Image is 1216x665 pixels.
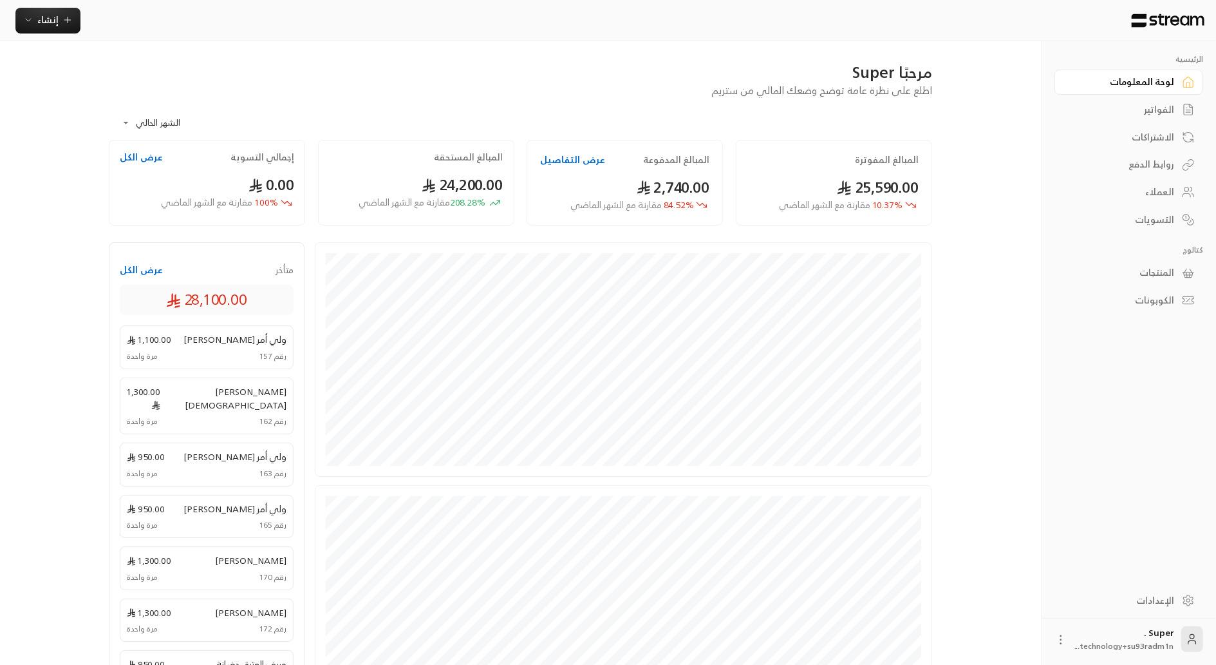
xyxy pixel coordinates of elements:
[120,151,163,164] button: عرض الكل
[259,416,286,427] span: رقم 162
[127,450,165,463] span: 950.00
[127,572,158,583] span: مرة واحدة
[115,106,212,140] div: الشهر الحالي
[1054,245,1203,255] p: كتالوج
[711,81,932,99] span: اطلع على نظرة عامة توضح وضعك المالي من ستريم
[259,351,286,362] span: رقم 157
[127,502,165,516] span: 950.00
[127,351,158,362] span: مرة واحدة
[1130,14,1206,28] img: Logo
[127,385,160,412] span: 1,300.00
[540,153,605,166] button: عرض التفاصيل
[1054,70,1203,95] a: لوحة المعلومات
[1054,288,1203,313] a: الكوبونات
[259,623,286,635] span: رقم 172
[161,196,278,209] span: 100 %
[1071,103,1174,116] div: الفواتير
[1071,294,1174,307] div: الكوبونات
[570,197,662,213] span: مقارنة مع الشهر الماضي
[259,572,286,583] span: رقم 170
[127,332,171,346] span: 1,100.00
[127,519,158,531] span: مرة واحدة
[215,554,286,567] span: [PERSON_NAME]
[127,416,158,427] span: مرة واحدة
[183,450,286,463] span: ولي أمر [PERSON_NAME]
[1075,626,1174,652] div: Super .
[109,62,932,82] div: مرحبًا Super
[422,171,503,198] span: 24,200.00
[435,151,503,164] h2: المبالغ المستحقة
[570,198,694,212] span: 84.52 %
[1054,207,1203,232] a: التسويات
[1054,54,1203,64] p: الرئيسية
[127,468,158,479] span: مرة واحدة
[1054,180,1203,205] a: العملاء
[259,468,286,479] span: رقم 163
[1054,124,1203,149] a: الاشتراكات
[127,623,158,635] span: مرة واحدة
[120,264,163,276] button: عرض الكل
[1071,75,1174,88] div: لوحة المعلومات
[643,153,709,166] h2: المبالغ المدفوعة
[1054,588,1203,613] a: الإعدادات
[248,171,294,198] span: 0.00
[1071,213,1174,226] div: التسويات
[183,332,286,346] span: ولي أمر [PERSON_NAME]
[1071,266,1174,279] div: المنتجات
[1071,131,1174,144] div: الاشتراكات
[230,151,294,164] h2: إجمالي التسوية
[259,519,286,531] span: رقم 165
[1071,158,1174,171] div: روابط الدفع
[161,194,252,210] span: مقارنة مع الشهر الماضي
[359,194,450,210] span: مقارنة مع الشهر الماضي
[1054,260,1203,285] a: المنتجات
[780,197,871,213] span: مقارنة مع الشهر الماضي
[127,606,171,619] span: 1,300.00
[183,502,286,516] span: ولي أمر [PERSON_NAME]
[855,153,919,166] h2: المبالغ المفوترة
[276,264,294,276] span: متأخر
[1054,152,1203,177] a: روابط الدفع
[37,12,59,28] span: إنشاء
[1075,639,1174,653] span: technology+su93radm1n...
[166,289,247,311] span: 28,100.00
[160,385,286,412] span: [PERSON_NAME][DEMOGRAPHIC_DATA]
[15,8,80,34] button: إنشاء
[359,196,485,209] span: 208.28 %
[127,554,171,567] span: 1,300.00
[1071,186,1174,198] div: العملاء
[637,174,710,200] span: 2,740.00
[1054,97,1203,122] a: الفواتير
[837,174,919,200] span: 25,590.00
[1071,594,1174,607] div: الإعدادات
[215,606,286,619] span: [PERSON_NAME]
[780,198,903,212] span: 10.37 %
